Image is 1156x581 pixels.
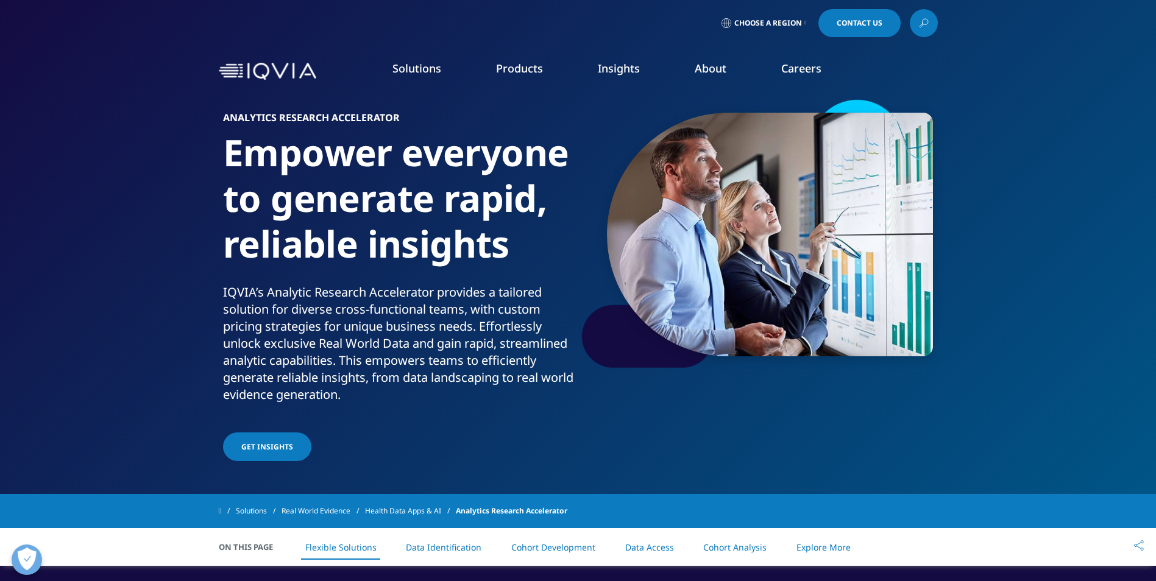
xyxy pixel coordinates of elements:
[837,19,882,27] span: Contact Us
[496,61,543,76] a: Products
[511,541,595,553] a: Cohort Development
[625,541,674,553] a: Data Access
[223,284,573,410] p: IQVIA’s Analytic Research Accelerator provides a tailored solution for diverse cross-functional t...
[223,130,573,284] h1: Empower everyone to generate rapid, reliable insights
[223,432,311,461] a: GET INSIGHTS
[321,43,938,100] nav: Primary
[236,500,282,522] a: Solutions
[796,541,851,553] a: Explore More
[219,63,316,80] img: IQVIA Healthcare Information Technology and Pharma Clinical Research Company
[456,500,567,522] span: Analytics Research Accelerator
[598,61,640,76] a: Insights
[818,9,901,37] a: Contact Us
[703,541,767,553] a: Cohort Analysis
[607,113,933,356] img: 557_custom-photo_data-on-tv-screens_600.jpg
[406,541,481,553] a: Data Identification
[695,61,726,76] a: About
[305,541,377,553] a: Flexible Solutions
[734,18,802,28] span: Choose a Region
[392,61,441,76] a: Solutions
[365,500,456,522] a: Health Data Apps & AI
[12,544,42,575] button: Open Preferences
[223,113,573,130] h6: Analytics Research Accelerator
[781,61,821,76] a: Careers
[241,442,293,452] span: GET INSIGHTS
[219,541,286,553] span: On This Page
[282,500,365,522] a: Real World Evidence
